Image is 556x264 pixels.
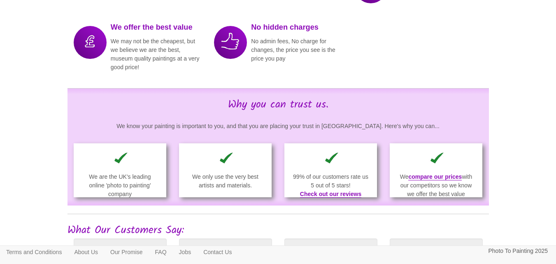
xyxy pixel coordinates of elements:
a: Our Promise [104,246,149,258]
h2: What Our Customers Say: [67,224,489,236]
p: Photo To Painting 2025 [488,246,548,256]
p: 99% of our customers rate us 5 out of 5 stars! [293,173,369,197]
p: We may not be the cheapest, but we believe we are the best, museum quality paintings at a very go... [111,37,200,72]
a: FAQ [149,246,173,258]
p: No hidden charges [251,22,340,33]
a: Check out our reviews [300,191,361,198]
p: We know your painting is important to you, and that you are placing your trust in [GEOGRAPHIC_DAT... [76,121,481,131]
a: compare our prices [408,173,462,180]
p: We with our competitors so we know we offer the best value [398,173,474,197]
p: We offer the best value [111,22,200,33]
p: We only use the very best artists and materials. [187,173,263,197]
p: No admin fees, No charge for changes, the price you see is the price you pay [251,37,340,63]
p: We are the UK's leading online 'photo to painting' company [82,173,158,197]
a: Contact Us [197,246,238,258]
a: Jobs [173,246,198,258]
h2: Why you can trust us. [67,99,489,111]
a: About Us [68,246,104,258]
